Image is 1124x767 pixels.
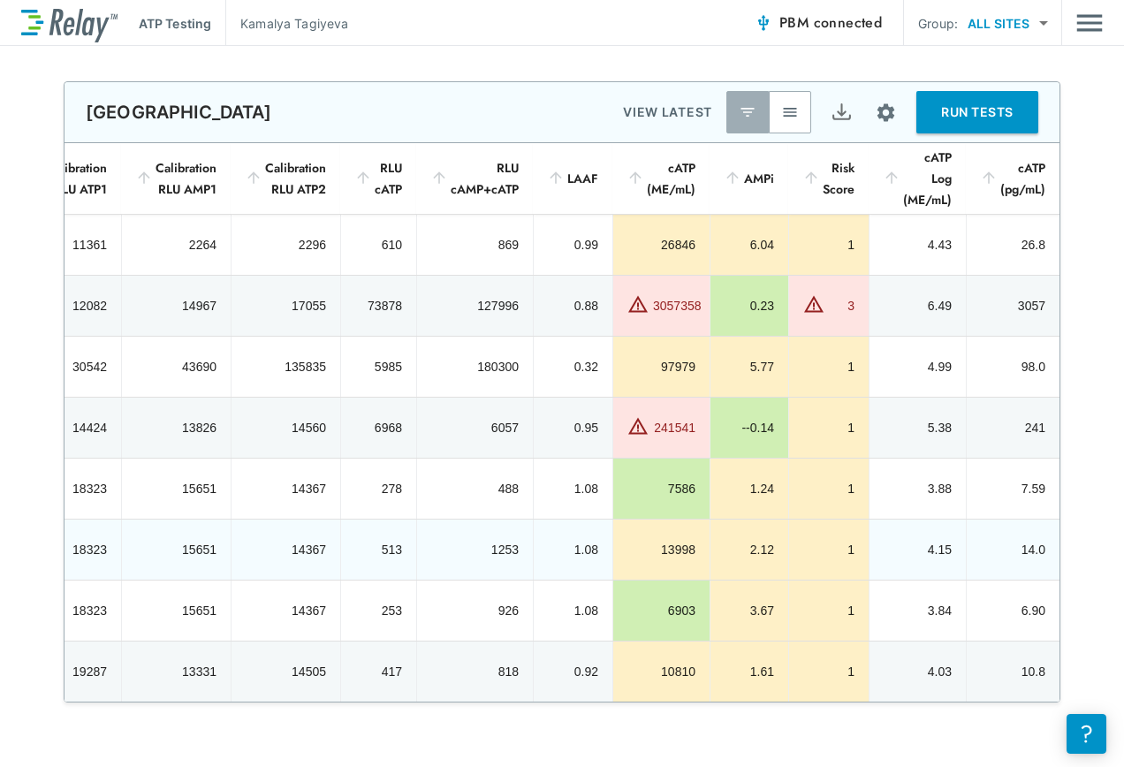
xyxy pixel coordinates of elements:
div: 610 [355,236,402,254]
div: 7586 [627,480,695,497]
img: LuminUltra Relay [21,4,118,42]
div: 869 [431,236,519,254]
div: 1 [803,480,854,497]
div: 818 [431,663,519,680]
div: cATP Log (ME/mL) [883,147,952,210]
div: 43690 [136,358,216,376]
div: 12082 [27,297,107,315]
div: 14505 [246,663,326,680]
div: 3.88 [884,480,952,497]
div: 1 [803,358,854,376]
img: View All [781,103,799,121]
div: RLU cAMP+cATP [430,157,519,200]
div: 2264 [136,236,216,254]
div: 97979 [627,358,695,376]
iframe: Resource center [1067,714,1106,754]
div: 30542 [27,358,107,376]
div: 6.90 [981,602,1045,619]
div: 18323 [27,541,107,558]
div: 3 [829,297,854,315]
div: 14424 [27,419,107,437]
img: Connected Icon [755,14,772,32]
div: AMPi [724,168,774,189]
div: 6.04 [725,236,774,254]
button: Site setup [862,89,909,136]
div: 1 [803,663,854,680]
div: 278 [355,480,402,497]
div: 513 [355,541,402,558]
div: 0.99 [548,236,598,254]
div: 13826 [136,419,216,437]
div: 127996 [431,297,519,315]
img: Warning [803,293,824,315]
p: Kamalya Tagiyeva [240,14,348,33]
div: 13331 [136,663,216,680]
img: Drawer Icon [1076,6,1103,40]
div: 17055 [246,297,326,315]
div: --0.14 [725,419,774,437]
div: 1.08 [548,602,598,619]
div: 1.24 [725,480,774,497]
div: 4.03 [884,663,952,680]
div: 3.84 [884,602,952,619]
div: 10.8 [981,663,1045,680]
div: 135835 [246,358,326,376]
div: 0.95 [548,419,598,437]
div: 6903 [627,602,695,619]
div: 6.49 [884,297,952,315]
div: 6968 [355,419,402,437]
div: 241541 [653,419,695,437]
div: 13998 [627,541,695,558]
div: cATP (pg/mL) [980,157,1045,200]
div: 5985 [355,358,402,376]
div: 7.59 [981,480,1045,497]
div: 1 [803,602,854,619]
div: 253 [355,602,402,619]
div: 2296 [246,236,326,254]
div: 10810 [627,663,695,680]
div: 180300 [431,358,519,376]
div: 3.67 [725,602,774,619]
div: 73878 [355,297,402,315]
div: Calibration RLU AMP1 [135,157,216,200]
div: LAAF [547,168,598,189]
div: Risk Score [802,157,854,200]
button: Export [820,91,862,133]
img: Latest [739,103,756,121]
div: 417 [355,663,402,680]
div: 98.0 [981,358,1045,376]
button: Main menu [1076,6,1103,40]
div: 0.92 [548,663,598,680]
div: 18323 [27,480,107,497]
div: 5.77 [725,358,774,376]
button: PBM connected [748,5,889,41]
img: Settings Icon [875,102,897,124]
div: cATP (ME/mL) [627,157,695,200]
div: 1.08 [548,480,598,497]
div: 1253 [431,541,519,558]
div: 26.8 [981,236,1045,254]
div: 15651 [136,480,216,497]
div: 0.32 [548,358,598,376]
div: 1.61 [725,663,774,680]
div: Calibration RLU ATP2 [245,157,326,200]
p: ATP Testing [139,14,211,33]
div: 14.0 [981,541,1045,558]
div: 1 [803,236,854,254]
div: 4.43 [884,236,952,254]
div: 4.99 [884,358,952,376]
div: 5.38 [884,419,952,437]
div: 4.15 [884,541,952,558]
div: 6057 [431,419,519,437]
button: RUN TESTS [916,91,1038,133]
img: Warning [627,415,649,437]
div: 14367 [246,480,326,497]
p: Group: [918,14,958,33]
div: RLU cATP [354,157,402,200]
div: 14967 [136,297,216,315]
div: 11361 [27,236,107,254]
div: 1.08 [548,541,598,558]
div: 18323 [27,602,107,619]
div: 14560 [246,419,326,437]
